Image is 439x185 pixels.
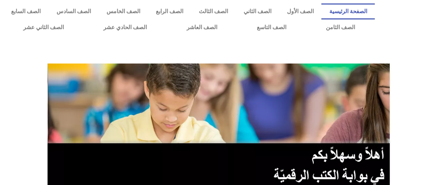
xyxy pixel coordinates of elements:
[279,3,321,19] a: الصف الأول
[99,3,148,19] a: الصف الخامس
[148,3,191,19] a: الصف الرابع
[306,19,375,35] a: الصف الثامن
[49,3,99,19] a: الصف السادس
[3,3,49,19] a: الصف السابع
[321,3,375,19] a: الصفحة الرئيسية
[167,19,237,35] a: الصف العاشر
[236,3,279,19] a: الصف الثاني
[3,19,84,35] a: الصف الثاني عشر
[191,3,236,19] a: الصف الثالث
[84,19,167,35] a: الصف الحادي عشر
[237,19,306,35] a: الصف التاسع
